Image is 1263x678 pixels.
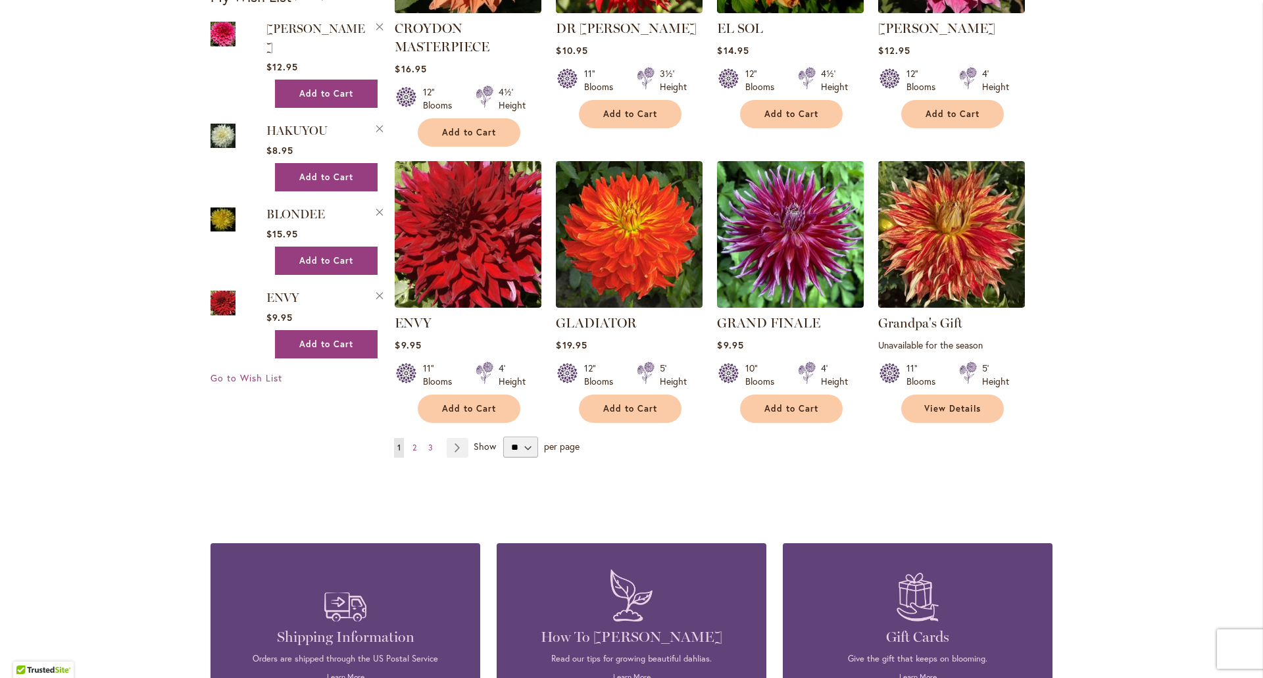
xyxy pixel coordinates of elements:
[982,362,1009,388] div: 5' Height
[717,315,820,331] a: GRAND FINALE
[299,255,353,266] span: Add to Cart
[516,653,747,665] p: Read our tips for growing beautiful dahlias.
[660,67,687,93] div: 3½' Height
[266,124,328,138] a: HAKUYOU
[745,362,782,388] div: 10" Blooms
[717,3,864,16] a: EL SOL
[878,3,1025,16] a: EMORY PAUL
[442,127,496,138] span: Add to Cart
[901,100,1004,128] button: Add to Cart
[764,109,818,120] span: Add to Cart
[584,362,621,388] div: 12" Blooms
[210,288,235,318] img: Envy
[395,298,541,310] a: Envy
[556,3,703,16] a: DR LES
[395,3,541,16] a: CROYDON MASTERPIECE
[556,298,703,310] a: Gladiator
[878,161,1025,308] img: Grandpa's Gift
[210,288,235,320] a: Envy
[803,628,1033,646] h4: Gift Cards
[982,67,1009,93] div: 4' Height
[556,339,587,351] span: $19.95
[740,100,843,128] button: Add to Cart
[906,67,943,93] div: 12" Blooms
[210,19,235,49] img: EMORY PAUL
[299,88,353,99] span: Add to Cart
[299,339,353,350] span: Add to Cart
[210,121,235,151] img: Hakuyou
[821,362,848,388] div: 4' Height
[603,403,657,414] span: Add to Cart
[717,298,864,310] a: Grand Finale
[266,228,298,240] span: $15.95
[397,443,401,452] span: 1
[418,395,520,423] button: Add to Cart
[803,653,1033,665] p: Give the gift that keeps on blooming.
[556,161,703,308] img: Gladiator
[428,443,433,452] span: 3
[878,339,1025,351] p: Unavailable for the season
[579,100,681,128] button: Add to Cart
[556,44,587,57] span: $10.95
[717,161,864,308] img: Grand Finale
[442,403,496,414] span: Add to Cart
[412,443,416,452] span: 2
[901,395,1004,423] a: View Details
[418,118,520,147] button: Add to Cart
[878,44,910,57] span: $12.95
[499,362,526,388] div: 4' Height
[266,61,298,73] span: $12.95
[423,362,460,388] div: 11" Blooms
[499,85,526,112] div: 4½' Height
[266,291,299,305] span: ENVY
[556,315,637,331] a: GLADIATOR
[395,62,426,75] span: $16.95
[210,19,235,51] a: EMORY PAUL
[10,631,47,668] iframe: Launch Accessibility Center
[878,20,995,36] a: [PERSON_NAME]
[516,628,747,646] h4: How To [PERSON_NAME]
[717,44,749,57] span: $14.95
[409,438,420,458] a: 2
[821,67,848,93] div: 4½' Height
[584,67,621,93] div: 11" Blooms
[878,298,1025,310] a: Grandpa's Gift
[275,247,378,275] button: Add to Cart
[740,395,843,423] button: Add to Cart
[556,20,697,36] a: DR [PERSON_NAME]
[210,372,282,384] span: Go to Wish List
[544,440,580,452] span: per page
[926,109,979,120] span: Add to Cart
[425,438,436,458] a: 3
[299,172,353,183] span: Add to Cart
[924,403,981,414] span: View Details
[266,207,325,222] a: BLONDEE
[395,339,421,351] span: $9.95
[210,205,235,234] img: Blondee
[230,628,460,646] h4: Shipping Information
[266,22,365,55] a: [PERSON_NAME]
[210,121,235,153] a: Hakuyou
[266,144,293,157] span: $8.95
[474,440,496,452] span: Show
[579,395,681,423] button: Add to Cart
[395,315,432,331] a: ENVY
[660,362,687,388] div: 5' Height
[717,20,763,36] a: EL SOL
[275,80,378,108] button: Add to Cart
[275,330,378,358] button: Add to Cart
[745,67,782,93] div: 12" Blooms
[423,85,460,112] div: 12" Blooms
[764,403,818,414] span: Add to Cart
[878,315,962,331] a: Grandpa's Gift
[275,163,378,191] button: Add to Cart
[603,109,657,120] span: Add to Cart
[210,205,235,237] a: Blondee
[395,20,489,55] a: CROYDON MASTERPIECE
[210,372,282,385] a: Go to Wish List
[230,653,460,665] p: Orders are shipped through the US Postal Service
[906,362,943,388] div: 11" Blooms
